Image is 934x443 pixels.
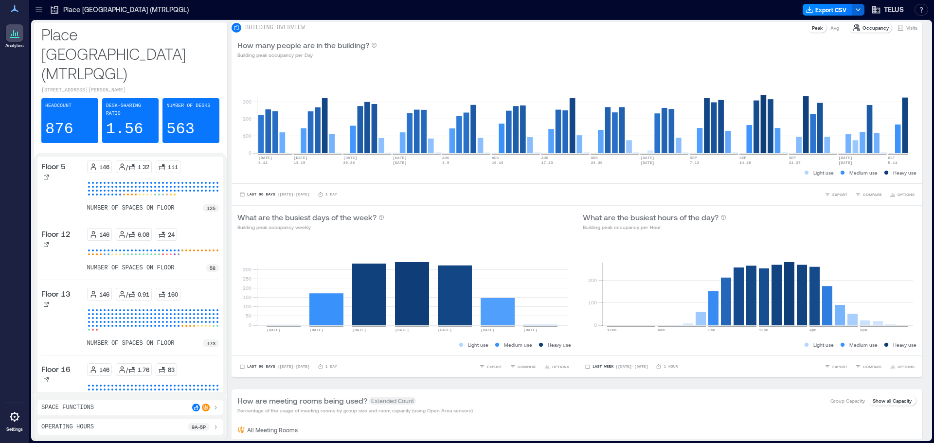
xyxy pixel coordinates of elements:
[126,366,128,373] p: /
[126,290,128,298] p: /
[99,366,109,373] p: 146
[249,150,251,156] tspan: 0
[343,156,357,160] text: [DATE]
[849,341,878,349] p: Medium use
[888,156,895,160] text: OCT
[192,423,206,431] p: 9a - 5p
[813,169,834,177] p: Light use
[541,156,549,160] text: AUG
[210,264,216,272] p: 58
[863,364,882,370] span: COMPARE
[243,99,251,105] tspan: 300
[325,192,337,197] p: 1 Day
[106,120,144,139] p: 1.56
[853,190,884,199] button: COMPARE
[325,364,337,370] p: 1 Day
[87,264,175,272] p: number of spaces on floor
[542,362,571,372] button: OPTIONS
[237,190,312,199] button: Last 90 Days |[DATE]-[DATE]
[237,362,312,372] button: Last 90 Days |[DATE]-[DATE]
[888,362,916,372] button: OPTIONS
[138,290,149,298] p: 0.91
[813,341,834,349] p: Light use
[690,156,697,160] text: SEP
[166,102,210,110] p: Number of Desks
[588,277,597,283] tspan: 200
[591,156,598,160] text: AUG
[552,364,569,370] span: OPTIONS
[583,212,718,223] p: What are the busiest hours of the day?
[243,116,251,122] tspan: 200
[352,328,366,332] text: [DATE]
[247,426,298,434] p: All Meeting Rooms
[237,39,369,51] p: How many people are in the building?
[888,190,916,199] button: OPTIONS
[126,230,128,238] p: /
[739,156,747,160] text: SEP
[41,160,66,172] p: Floor 5
[243,266,251,272] tspan: 300
[849,169,878,177] p: Medium use
[41,228,71,240] p: Floor 12
[640,160,654,165] text: [DATE]
[87,339,175,347] p: number of spaces on floor
[99,163,109,171] p: 146
[868,2,907,18] button: TELUS
[168,366,175,373] p: 83
[237,395,367,407] p: How are meeting rooms being used?
[237,223,384,231] p: Building peak occupancy weekly
[832,364,847,370] span: EXPORT
[168,230,175,238] p: 24
[830,397,865,405] p: Group Capacity
[640,156,654,160] text: [DATE]
[138,366,149,373] p: 1.76
[809,328,817,332] text: 4pm
[739,160,751,165] text: 14-20
[789,156,796,160] text: SEP
[759,328,768,332] text: 12pm
[294,156,308,160] text: [DATE]
[168,290,178,298] p: 160
[812,24,823,32] p: Peak
[166,120,195,139] p: 563
[243,303,251,309] tspan: 100
[860,328,867,332] text: 8pm
[898,192,915,197] span: OPTIONS
[138,163,149,171] p: 1.32
[468,341,488,349] p: Light use
[862,24,889,32] p: Occupancy
[41,24,219,83] p: Place [GEOGRAPHIC_DATA] (MTRLPQGL)
[5,43,24,49] p: Analytics
[243,285,251,291] tspan: 200
[518,364,537,370] span: COMPARE
[690,160,699,165] text: 7-13
[258,156,272,160] text: [DATE]
[245,24,305,32] p: BUILDING OVERVIEW
[237,51,377,59] p: Building peak occupancy per Day
[267,328,281,332] text: [DATE]
[246,313,251,319] tspan: 50
[893,169,916,177] p: Heavy use
[243,294,251,300] tspan: 150
[492,156,499,160] text: AUG
[477,362,504,372] button: EXPORT
[658,328,665,332] text: 4am
[906,24,917,32] p: Visits
[492,160,503,165] text: 10-16
[583,223,726,231] p: Building peak occupancy per Hour
[884,5,904,15] span: TELUS
[237,212,377,223] p: What are the busiest days of the week?
[258,160,268,165] text: 6-12
[45,120,73,139] p: 876
[898,364,915,370] span: OPTIONS
[294,160,305,165] text: 13-19
[6,426,23,432] p: Settings
[594,322,597,328] tspan: 0
[888,160,897,165] text: 5-11
[207,339,216,347] p: 173
[438,328,452,332] text: [DATE]
[830,24,839,32] p: Avg
[393,160,407,165] text: [DATE]
[803,4,852,16] button: Export CSV
[853,362,884,372] button: COMPARE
